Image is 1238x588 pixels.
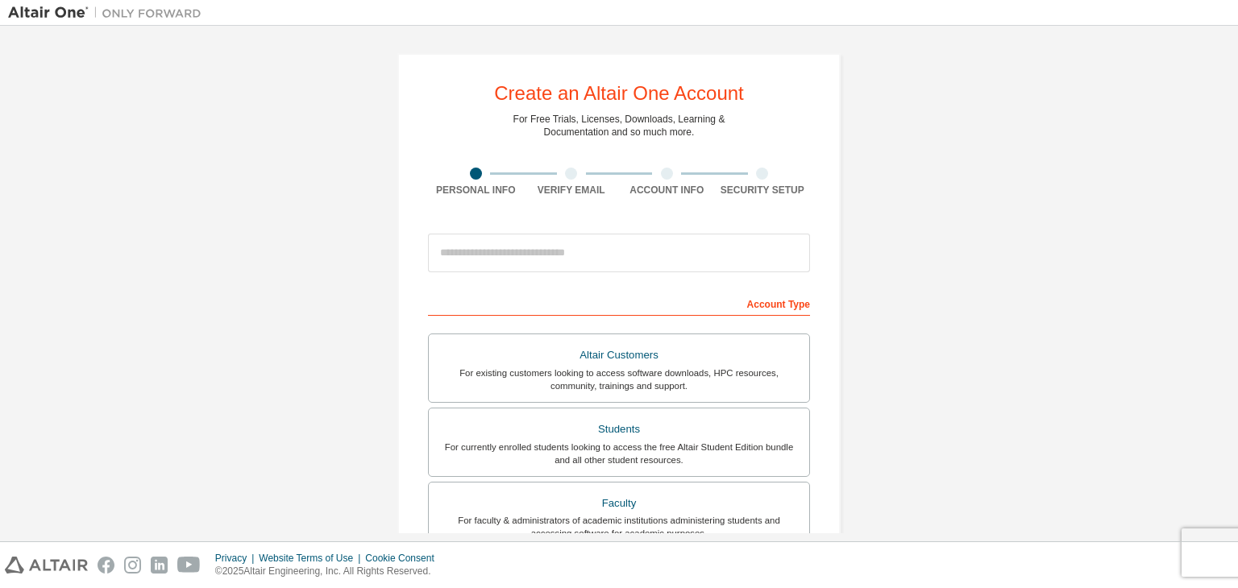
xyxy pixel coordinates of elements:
[151,557,168,574] img: linkedin.svg
[715,184,811,197] div: Security Setup
[5,557,88,574] img: altair_logo.svg
[524,184,620,197] div: Verify Email
[215,565,444,578] p: © 2025 Altair Engineering, Inc. All Rights Reserved.
[8,5,210,21] img: Altair One
[438,514,800,540] div: For faculty & administrators of academic institutions administering students and accessing softwa...
[215,552,259,565] div: Privacy
[177,557,201,574] img: youtube.svg
[438,366,800,392] div: For existing customers looking to access software downloads, HPC resources, community, trainings ...
[619,184,715,197] div: Account Info
[494,84,744,103] div: Create an Altair One Account
[124,557,141,574] img: instagram.svg
[438,441,800,466] div: For currently enrolled students looking to access the free Altair Student Edition bundle and all ...
[98,557,114,574] img: facebook.svg
[513,113,725,139] div: For Free Trials, Licenses, Downloads, Learning & Documentation and so much more.
[438,344,800,366] div: Altair Customers
[438,492,800,515] div: Faculty
[259,552,365,565] div: Website Terms of Use
[428,184,524,197] div: Personal Info
[365,552,443,565] div: Cookie Consent
[428,290,810,316] div: Account Type
[438,418,800,441] div: Students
